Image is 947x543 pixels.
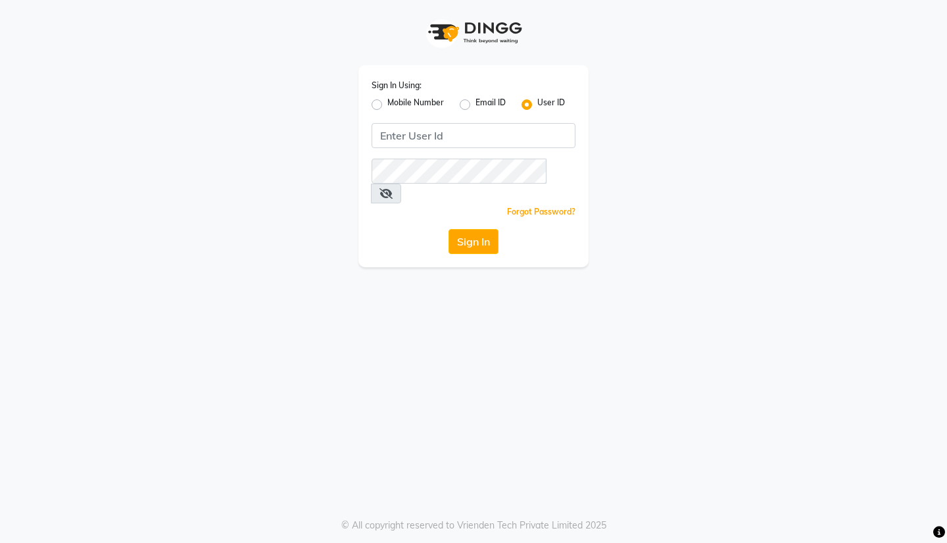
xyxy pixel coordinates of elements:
a: Forgot Password? [507,207,575,217]
label: Email ID [475,97,506,113]
button: Sign In [449,229,498,254]
input: Username [372,159,546,184]
img: logo1.svg [421,13,526,52]
input: Username [372,123,575,148]
label: Mobile Number [387,97,444,113]
label: Sign In Using: [372,80,422,91]
label: User ID [537,97,565,113]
